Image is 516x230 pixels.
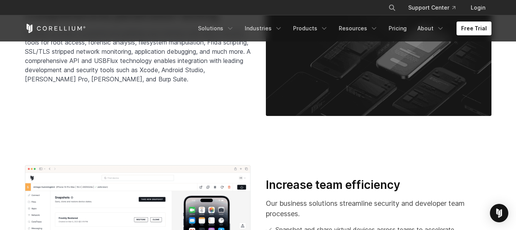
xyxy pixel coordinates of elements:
a: Pricing [384,22,411,35]
button: Search [385,1,399,15]
p: Our business solutions streamline security and developer team processes. [266,198,491,219]
a: Resources [334,22,382,35]
div: Navigation Menu [193,22,491,35]
a: Support Center [402,1,462,15]
h3: Increase team efficiency [266,178,491,192]
a: Industries [240,22,287,35]
span: Corellium provides a powerful and polished user interface with built-in security tools for root a... [25,29,251,83]
a: Login [465,1,491,15]
a: Solutions [193,22,239,35]
a: About [413,22,449,35]
a: Products [288,22,333,35]
div: Navigation Menu [379,1,491,15]
a: Free Trial [457,22,491,35]
a: Corellium Home [25,24,86,33]
div: Open Intercom Messenger [490,204,508,222]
